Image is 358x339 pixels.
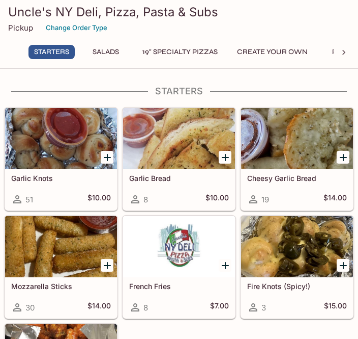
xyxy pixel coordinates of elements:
a: Mozzarella Sticks30$14.00 [5,216,117,319]
h5: $14.00 [87,301,111,314]
a: Garlic Knots51$10.00 [5,108,117,211]
button: Salads [83,45,129,59]
h5: $10.00 [205,193,229,205]
h5: French Fries [129,282,229,291]
a: Garlic Bread8$10.00 [123,108,235,211]
div: French Fries [123,216,235,277]
button: Create Your Own [231,45,313,59]
button: Add Cheesy Garlic Bread [337,151,349,164]
span: 51 [25,195,33,204]
p: Pickup [8,23,33,33]
h3: Uncle's NY Deli, Pizza, Pasta & Subs [8,4,350,20]
h5: Fire Knots (Spicy!) [247,282,347,291]
h5: Cheesy Garlic Bread [247,174,347,182]
div: Garlic Knots [5,108,117,169]
a: French Fries8$7.00 [123,216,235,319]
div: Garlic Bread [123,108,235,169]
button: Add Garlic Bread [219,151,231,164]
div: Cheesy Garlic Bread [241,108,353,169]
span: 30 [25,303,35,312]
h5: $15.00 [324,301,347,314]
button: Change Order Type [41,20,112,36]
div: Fire Knots (Spicy!) [241,216,353,277]
h4: Starters [4,86,354,97]
h5: $7.00 [210,301,229,314]
h5: Mozzarella Sticks [11,282,111,291]
span: 3 [261,303,266,312]
h5: Garlic Bread [129,174,229,182]
a: Cheesy Garlic Bread19$14.00 [241,108,353,211]
button: Add Fire Knots (Spicy!) [337,259,349,272]
span: 8 [143,195,148,204]
span: 8 [143,303,148,312]
span: 19 [261,195,269,204]
button: Add French Fries [219,259,231,272]
h5: $10.00 [87,193,111,205]
div: Mozzarella Sticks [5,216,117,277]
button: 19" Specialty Pizzas [137,45,223,59]
h5: $14.00 [323,193,347,205]
button: Add Garlic Knots [101,151,113,164]
button: Add Mozzarella Sticks [101,259,113,272]
h5: Garlic Knots [11,174,111,182]
button: Starters [28,45,75,59]
a: Fire Knots (Spicy!)3$15.00 [241,216,353,319]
